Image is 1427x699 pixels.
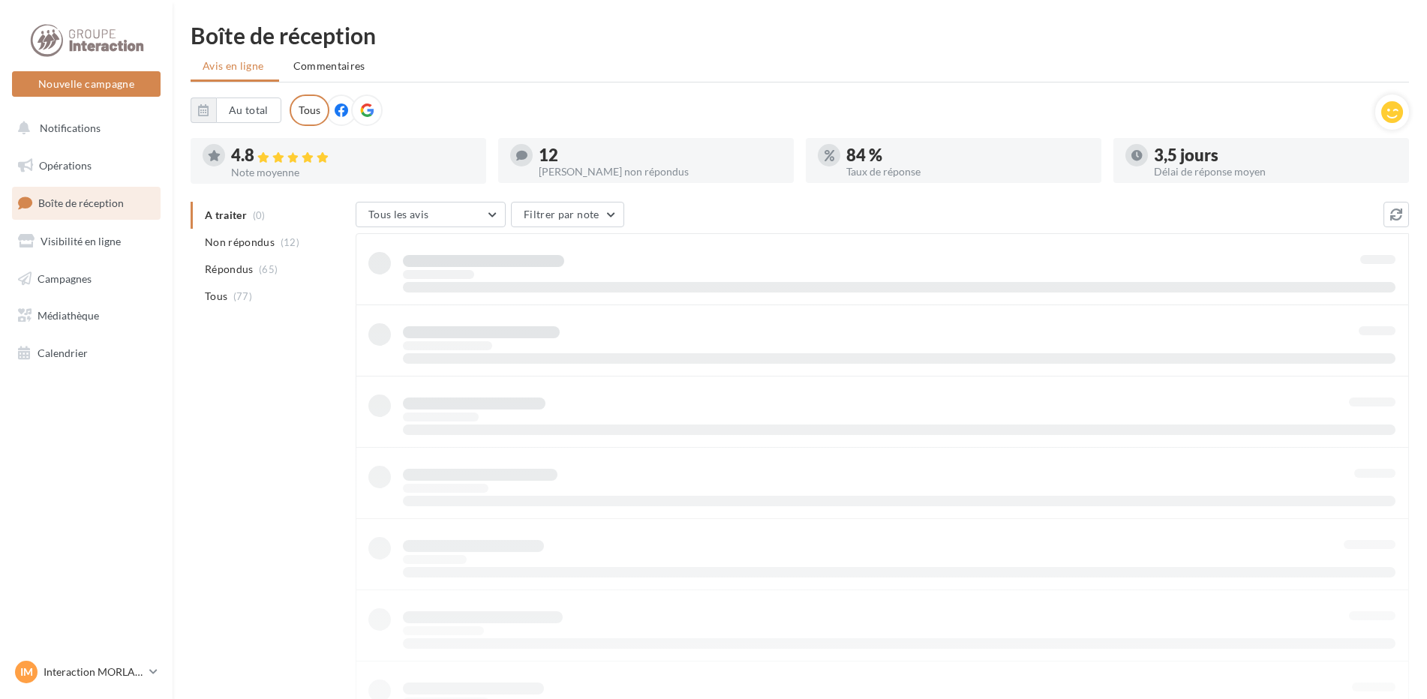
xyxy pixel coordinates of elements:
[9,187,164,219] a: Boîte de réception
[44,664,143,679] p: Interaction MORLAIX
[38,196,124,209] span: Boîte de réception
[9,337,164,369] a: Calendrier
[231,167,474,178] div: Note moyenne
[205,235,275,250] span: Non répondus
[281,236,299,248] span: (12)
[20,664,33,679] span: IM
[539,147,782,163] div: 12
[9,150,164,181] a: Opérations
[9,226,164,257] a: Visibilité en ligne
[233,290,252,302] span: (77)
[191,97,281,123] button: Au total
[216,97,281,123] button: Au total
[9,263,164,295] a: Campagnes
[1154,166,1397,177] div: Délai de réponse moyen
[12,658,161,686] a: IM Interaction MORLAIX
[191,24,1409,46] div: Boîte de réception
[846,166,1089,177] div: Taux de réponse
[846,147,1089,163] div: 84 %
[205,289,227,304] span: Tous
[231,147,474,164] div: 4.8
[259,263,278,275] span: (65)
[40,121,101,134] span: Notifications
[1154,147,1397,163] div: 3,5 jours
[39,159,92,172] span: Opérations
[9,112,158,144] button: Notifications
[38,309,99,322] span: Médiathèque
[293,59,365,72] span: Commentaires
[12,71,161,97] button: Nouvelle campagne
[9,300,164,331] a: Médiathèque
[205,262,254,277] span: Répondus
[290,94,329,126] div: Tous
[539,166,782,177] div: [PERSON_NAME] non répondus
[38,346,88,359] span: Calendrier
[41,235,121,247] span: Visibilité en ligne
[38,271,92,284] span: Campagnes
